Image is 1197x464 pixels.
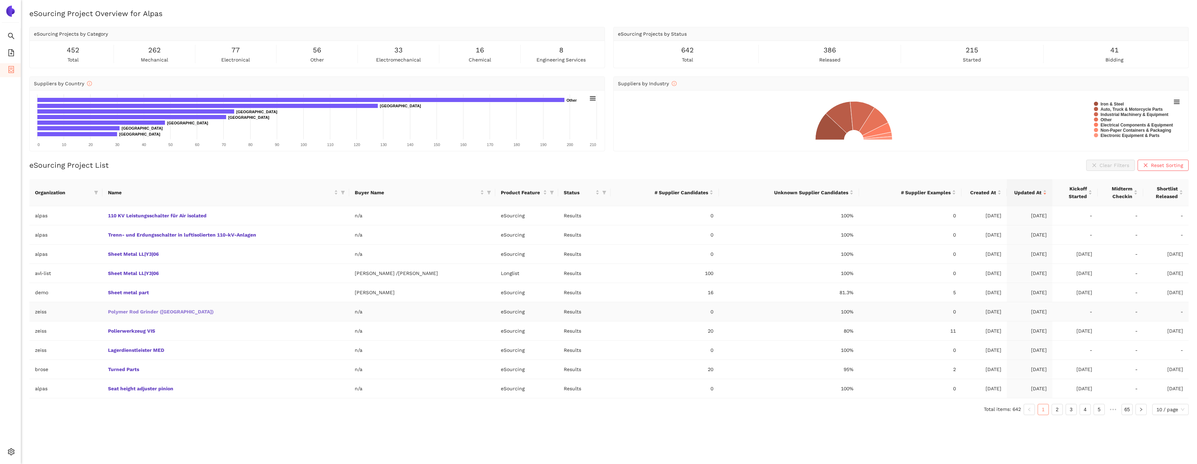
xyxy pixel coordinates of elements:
td: [DATE] [1052,321,1098,341]
span: Suppliers by Country [34,81,92,86]
span: left [1027,407,1031,412]
td: 0 [859,225,961,245]
span: total [67,56,79,64]
span: file-add [8,47,15,61]
td: [DATE] [961,245,1007,264]
span: Unknown Supplier Candidates [724,189,848,196]
td: eSourcing [495,321,558,341]
th: this column's title is # Supplier Examples,this column is sortable [859,179,961,206]
td: [DATE] [1007,283,1052,302]
text: Non-Paper Containers & Packaging [1101,128,1171,133]
text: Auto, Truck & Motorcycle Parts [1101,107,1163,112]
span: filter [485,187,492,198]
text: [GEOGRAPHIC_DATA] [167,121,208,125]
text: 40 [142,143,146,147]
span: setting [8,446,15,460]
span: filter [339,187,346,198]
td: - [1098,379,1143,398]
span: info-circle [672,81,677,86]
td: 2 [859,360,961,379]
span: # Supplier Examples [865,189,951,196]
li: Total items: 642 [984,404,1021,415]
td: Results [558,264,611,283]
td: [DATE] [1143,245,1189,264]
td: [DATE] [1007,245,1052,264]
td: zeiss [29,341,102,360]
li: 3 [1066,404,1077,415]
td: [DATE] [1052,283,1098,302]
td: Results [558,225,611,245]
span: bidding [1105,56,1123,64]
td: eSourcing [495,379,558,398]
td: 0 [611,245,719,264]
button: closeClear Filters [1086,160,1135,171]
a: 5 [1094,404,1104,415]
span: 77 [231,45,240,56]
img: Logo [5,6,16,17]
td: [DATE] [961,321,1007,341]
td: alpas [29,379,102,398]
td: [DATE] [1143,360,1189,379]
td: - [1143,302,1189,321]
td: 100% [719,379,859,398]
h2: eSourcing Project List [29,160,109,170]
span: electronical [221,56,250,64]
td: - [1098,245,1143,264]
td: [DATE] [1052,245,1098,264]
td: - [1098,264,1143,283]
td: 16 [611,283,719,302]
span: filter [341,190,345,195]
span: filter [602,190,606,195]
td: - [1052,206,1098,225]
td: 0 [859,206,961,225]
div: Page Size [1152,404,1189,415]
span: 56 [313,45,321,56]
td: Results [558,341,611,360]
text: 30 [115,143,119,147]
text: [GEOGRAPHIC_DATA] [380,104,421,108]
h2: eSourcing Project Overview for Alpas [29,8,1189,19]
a: 4 [1080,404,1090,415]
td: eSourcing [495,341,558,360]
span: filter [601,187,608,198]
td: [DATE] [961,264,1007,283]
td: 11 [859,321,961,341]
td: [DATE] [1007,341,1052,360]
a: 3 [1066,404,1076,415]
span: # Supplier Candidates [616,189,708,196]
td: eSourcing [495,360,558,379]
text: Other [1101,117,1112,122]
td: eSourcing [495,283,558,302]
text: 90 [275,143,279,147]
text: 120 [354,143,360,147]
td: demo [29,283,102,302]
span: 8 [559,45,563,56]
td: [DATE] [961,341,1007,360]
td: - [1098,341,1143,360]
li: 1 [1038,404,1049,415]
td: - [1052,302,1098,321]
td: 0 [611,206,719,225]
text: 80 [248,143,252,147]
text: Iron & Steel [1101,102,1124,107]
td: 81.3% [719,283,859,302]
span: 215 [966,45,978,56]
span: Status [564,189,594,196]
span: filter [550,190,554,195]
th: this column's title is Kickoff Started,this column is sortable [1052,179,1098,206]
span: filter [548,187,555,198]
button: left [1024,404,1035,415]
th: this column's title is Midterm Checkin,this column is sortable [1098,179,1143,206]
span: 16 [476,45,484,56]
th: this column's title is # Supplier Candidates,this column is sortable [611,179,719,206]
td: eSourcing [495,245,558,264]
td: [DATE] [1052,264,1098,283]
span: mechanical [141,56,168,64]
text: 10 [62,143,66,147]
td: 0 [859,245,961,264]
span: 41 [1110,45,1119,56]
td: [PERSON_NAME] [349,283,495,302]
td: 0 [611,341,719,360]
td: - [1098,206,1143,225]
span: filter [94,190,98,195]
